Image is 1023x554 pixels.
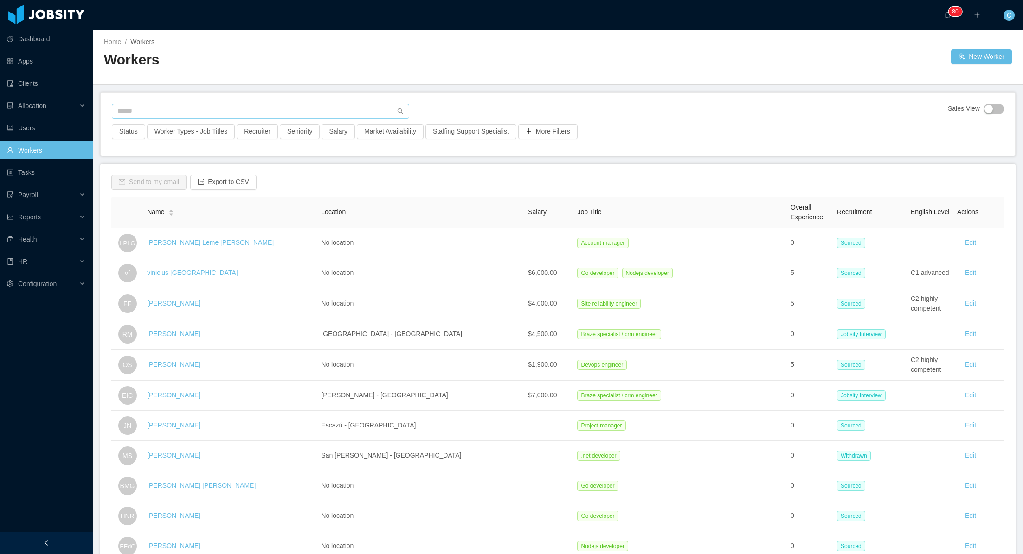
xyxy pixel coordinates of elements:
[837,421,869,429] a: Sourced
[787,411,833,441] td: 0
[125,264,130,282] span: vf
[518,124,578,139] button: icon: plusMore Filters
[787,501,833,531] td: 0
[911,208,949,216] span: English Level
[168,212,174,215] i: icon: caret-down
[18,213,41,221] span: Reports
[425,124,516,139] button: Staffing Support Specialist
[7,102,13,109] i: icon: solution
[965,299,976,307] a: Edit
[317,501,524,531] td: No location
[7,214,13,220] i: icon: line-chart
[18,236,37,243] span: Health
[357,124,424,139] button: Market Availability
[951,49,1012,64] button: icon: usergroup-addNew Worker
[317,319,524,350] td: [GEOGRAPHIC_DATA] - [GEOGRAPHIC_DATA]
[965,452,976,459] a: Edit
[837,238,865,248] span: Sourced
[123,416,131,435] span: JN
[104,51,558,70] h2: Workers
[7,119,85,137] a: icon: robotUsers
[168,209,174,211] i: icon: caret-up
[837,420,865,431] span: Sourced
[112,124,145,139] button: Status
[837,452,875,459] a: Withdrawn
[528,330,557,337] span: $4,500.00
[7,258,13,265] i: icon: book
[168,208,174,215] div: Sort
[317,441,524,471] td: San [PERSON_NAME] - [GEOGRAPHIC_DATA]
[787,381,833,411] td: 0
[147,421,200,429] a: [PERSON_NAME]
[837,329,886,339] span: Jobsity Interview
[577,208,601,216] span: Job Title
[122,446,132,465] span: MS
[577,451,620,461] span: .net developer
[965,421,976,429] a: Edit
[147,124,235,139] button: Worker Types - Job Titles
[907,350,953,381] td: C2 highly competent
[837,330,889,337] a: Jobsity Interview
[837,268,865,278] span: Sourced
[577,299,641,309] span: Site reliability engineer
[837,269,869,276] a: Sourced
[577,481,618,491] span: Go developer
[7,74,85,93] a: icon: auditClients
[147,239,274,246] a: [PERSON_NAME] Leme [PERSON_NAME]
[965,269,976,276] a: Edit
[787,319,833,350] td: 0
[122,356,132,374] span: OS
[577,390,661,401] span: Braze specialist / crm engineer
[317,381,524,411] td: [PERSON_NAME] - [GEOGRAPHIC_DATA]
[837,541,865,551] span: Sourced
[7,236,13,242] i: icon: medicine-box
[147,269,238,276] a: vinicius [GEOGRAPHIC_DATA]
[528,208,547,216] span: Salary
[837,391,889,399] a: Jobsity Interview
[18,280,57,287] span: Configuration
[965,512,976,519] a: Edit
[317,411,524,441] td: Escazú - [GEOGRAPHIC_DATA]
[787,350,833,381] td: 5
[955,7,959,16] p: 0
[122,325,133,344] span: RM
[120,234,135,252] span: LPLG
[104,38,121,45] a: Home
[7,280,13,287] i: icon: setting
[7,30,85,48] a: icon: pie-chartDashboard
[837,482,869,489] a: Sourced
[907,288,953,319] td: C2 highly competent
[837,299,869,307] a: Sourced
[577,511,618,521] span: Go developer
[7,163,85,182] a: icon: profileTasks
[577,541,628,551] span: Nodejs developer
[528,269,557,276] span: $6,000.00
[907,258,953,288] td: C1 advanced
[280,124,320,139] button: Seniority
[147,512,200,519] a: [PERSON_NAME]
[837,451,871,461] span: Withdrawn
[791,204,823,221] span: Overall Experience
[965,542,976,549] a: Edit
[837,360,865,370] span: Sourced
[948,104,980,114] span: Sales View
[321,208,346,216] span: Location
[577,268,618,278] span: Go developer
[837,361,869,368] a: Sourced
[7,141,85,159] a: icon: userWorkers
[965,330,976,337] a: Edit
[837,511,865,521] span: Sourced
[965,482,976,489] a: Edit
[837,299,865,309] span: Sourced
[147,361,200,368] a: [PERSON_NAME]
[577,329,661,339] span: Braze specialist / crm engineer
[190,175,257,190] button: icon: exportExport to CSV
[317,258,524,288] td: No location
[317,471,524,501] td: No location
[974,12,980,18] i: icon: plus
[944,12,951,18] i: icon: bell
[528,391,557,399] span: $7,000.00
[147,330,200,337] a: [PERSON_NAME]
[837,481,865,491] span: Sourced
